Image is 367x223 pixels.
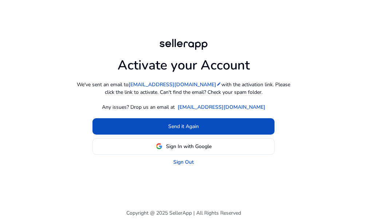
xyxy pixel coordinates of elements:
span: Send it Again [168,123,199,130]
mat-icon: edit [216,81,221,87]
button: Sign In with Google [92,138,275,155]
a: Sign Out [173,158,194,166]
img: google-logo.svg [156,143,162,150]
a: [EMAIL_ADDRESS][DOMAIN_NAME] [129,81,221,88]
a: [EMAIL_ADDRESS][DOMAIN_NAME] [178,103,265,111]
p: Any issues? Drop us an email at [102,103,175,111]
span: Sign In with Google [166,143,212,150]
button: Send it Again [92,118,275,135]
h1: Activate your Account [118,52,250,73]
p: We've sent an email to with the activation link. Please click the link to activate. Can't find th... [74,81,293,96]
